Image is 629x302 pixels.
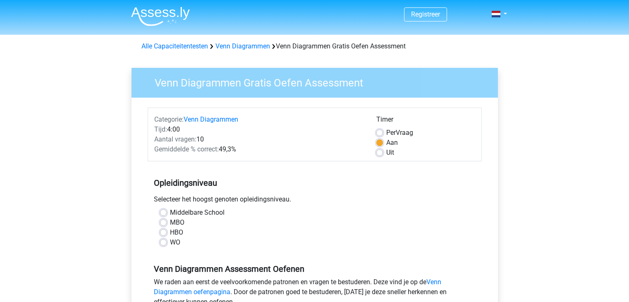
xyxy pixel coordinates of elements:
[154,264,476,274] h5: Venn Diagrammen Assessment Oefenen
[386,148,394,158] label: Uit
[145,73,492,89] h3: Venn Diagrammen Gratis Oefen Assessment
[148,144,370,154] div: 49,3%
[154,145,219,153] span: Gemiddelde % correct:
[184,115,238,123] a: Venn Diagrammen
[170,208,225,218] label: Middelbare School
[170,228,183,237] label: HBO
[386,138,398,148] label: Aan
[386,128,413,138] label: Vraag
[154,125,167,133] span: Tijd:
[376,115,475,128] div: Timer
[154,135,196,143] span: Aantal vragen:
[170,237,180,247] label: WO
[215,42,270,50] a: Venn Diagrammen
[386,129,396,137] span: Per
[148,134,370,144] div: 10
[148,194,482,208] div: Selecteer het hoogst genoten opleidingsniveau.
[131,7,190,26] img: Assessly
[411,10,440,18] a: Registreer
[141,42,208,50] a: Alle Capaciteitentesten
[148,125,370,134] div: 4:00
[170,218,184,228] label: MBO
[154,115,184,123] span: Categorie:
[138,41,491,51] div: Venn Diagrammen Gratis Oefen Assessment
[154,175,476,191] h5: Opleidingsniveau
